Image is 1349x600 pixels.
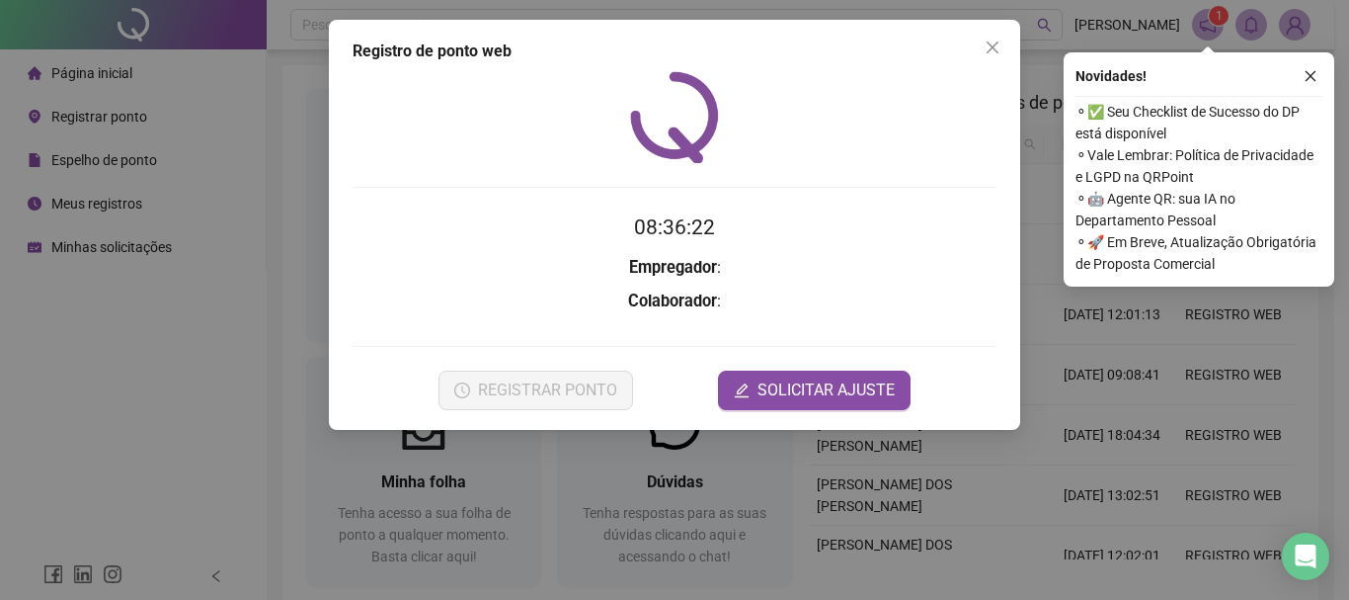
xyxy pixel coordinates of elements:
[1075,101,1322,144] span: ⚬ ✅ Seu Checklist de Sucesso do DP está disponível
[1075,188,1322,231] span: ⚬ 🤖 Agente QR: sua IA no Departamento Pessoal
[353,40,996,63] div: Registro de ponto web
[1075,144,1322,188] span: ⚬ Vale Lembrar: Política de Privacidade e LGPD na QRPoint
[438,371,633,410] button: REGISTRAR PONTO
[985,40,1000,55] span: close
[353,289,996,314] h3: :
[353,255,996,281] h3: :
[718,371,911,410] button: editSOLICITAR AJUSTE
[977,32,1008,63] button: Close
[1075,65,1147,87] span: Novidades !
[757,379,895,402] span: SOLICITAR AJUSTE
[734,383,750,398] span: edit
[1282,533,1329,580] div: Open Intercom Messenger
[634,215,715,239] time: 08:36:22
[1075,231,1322,275] span: ⚬ 🚀 Em Breve, Atualização Obrigatória de Proposta Comercial
[1304,69,1317,83] span: close
[629,258,717,277] strong: Empregador
[630,71,719,163] img: QRPoint
[628,292,717,310] strong: Colaborador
